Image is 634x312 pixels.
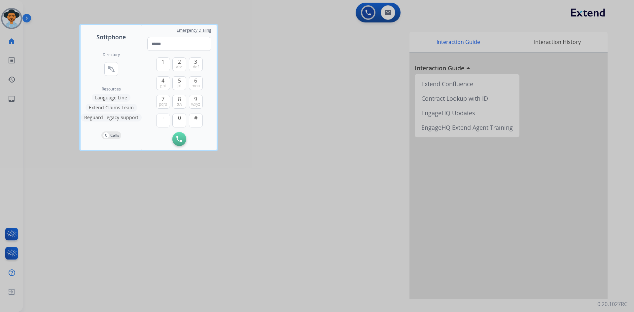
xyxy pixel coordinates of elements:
mat-icon: connect_without_contact [107,65,115,73]
button: 7pqrs [156,95,170,109]
span: def [193,64,199,70]
span: jkl [177,83,181,88]
button: + [156,114,170,127]
span: 7 [161,95,164,103]
p: 0.20.1027RC [597,300,627,308]
span: 1 [161,58,164,66]
button: 0 [172,114,186,127]
span: 2 [178,58,181,66]
span: # [194,114,197,122]
span: Resources [102,87,121,92]
span: tuv [177,102,182,107]
span: 9 [194,95,197,103]
span: abc [176,64,183,70]
button: 4ghi [156,76,170,90]
button: 8tuv [172,95,186,109]
button: 5jkl [172,76,186,90]
button: 3def [189,57,203,71]
button: 6mno [189,76,203,90]
button: 1 [156,57,170,71]
span: pqrs [159,102,167,107]
p: Calls [110,132,119,138]
button: # [189,114,203,127]
span: 0 [178,114,181,122]
span: mno [192,83,200,88]
span: 6 [194,77,197,85]
span: 4 [161,77,164,85]
button: Language Line [92,94,130,102]
span: 8 [178,95,181,103]
span: + [161,114,164,122]
span: 3 [194,58,197,66]
h2: Directory [103,52,120,57]
button: Extend Claims Team [86,104,137,112]
span: ghi [160,83,166,88]
button: Reguard Legacy Support [81,114,142,121]
button: 9wxyz [189,95,203,109]
button: 0Calls [101,131,121,139]
button: 2abc [172,57,186,71]
span: wxyz [191,102,200,107]
span: Softphone [96,32,126,42]
img: call-button [176,136,182,142]
span: 5 [178,77,181,85]
span: Emergency Dialing [177,28,211,33]
p: 0 [103,132,109,138]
